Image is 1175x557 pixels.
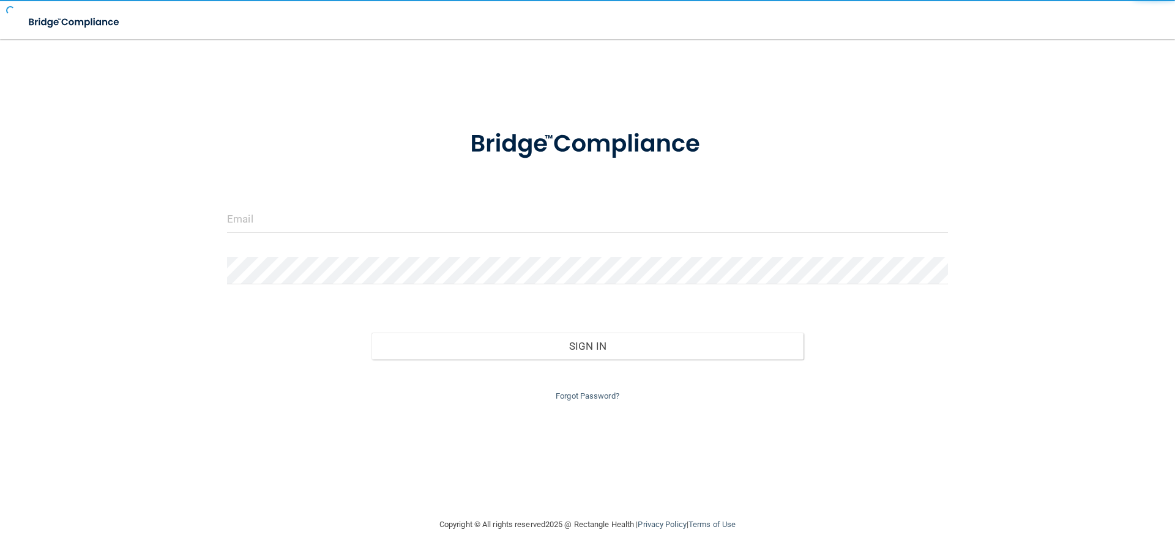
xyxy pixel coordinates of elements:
a: Privacy Policy [638,520,686,529]
img: bridge_compliance_login_screen.278c3ca4.svg [18,10,131,35]
button: Sign In [371,333,804,360]
a: Forgot Password? [556,391,619,400]
a: Terms of Use [688,520,736,529]
img: bridge_compliance_login_screen.278c3ca4.svg [445,113,730,176]
input: Email [227,205,948,233]
div: Copyright © All rights reserved 2025 @ Rectangle Health | | [364,505,811,544]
